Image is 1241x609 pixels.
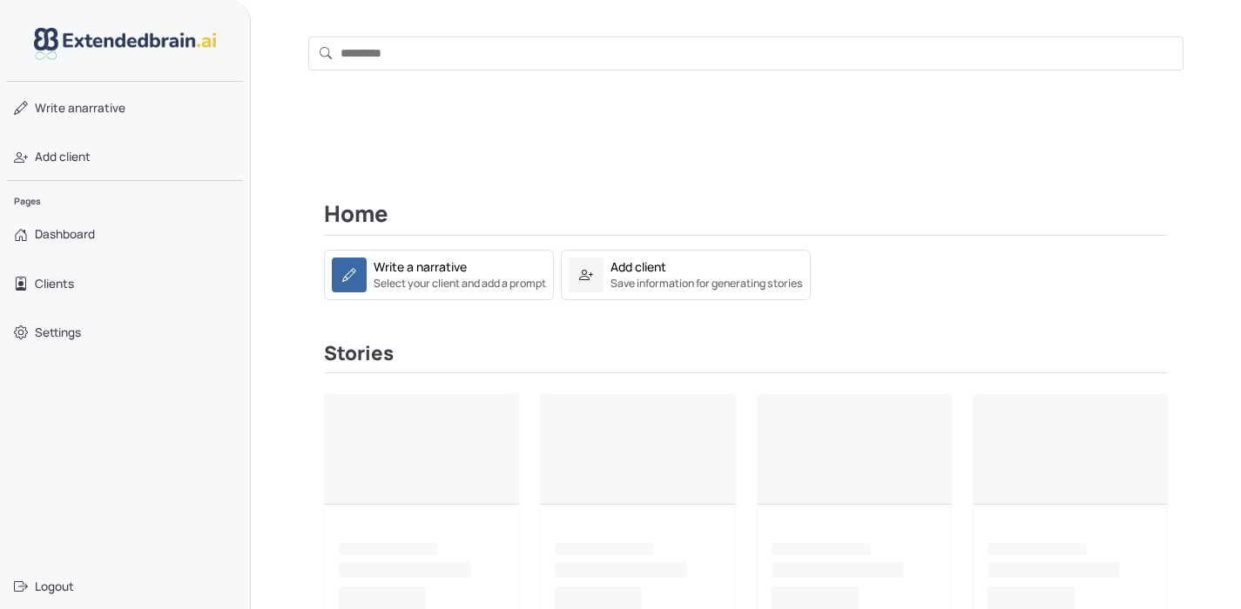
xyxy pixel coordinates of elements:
div: Write a narrative [374,258,467,276]
img: logo [34,28,217,60]
span: Write a [35,100,75,116]
span: Dashboard [35,225,95,243]
span: narrative [35,99,125,117]
a: Write a narrativeSelect your client and add a prompt [324,250,554,300]
span: Clients [35,275,74,292]
span: Settings [35,324,81,341]
span: Logout [35,578,74,595]
small: Save information for generating stories [610,276,803,291]
a: Write a narrativeSelect your client and add a prompt [324,264,554,281]
small: Select your client and add a prompt [374,276,546,291]
h3: Stories [324,342,1168,373]
h2: Home [324,201,1168,236]
a: Add clientSave information for generating stories [561,264,811,281]
a: Add clientSave information for generating stories [561,250,811,300]
div: Add client [610,258,666,276]
span: Add client [35,148,91,165]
